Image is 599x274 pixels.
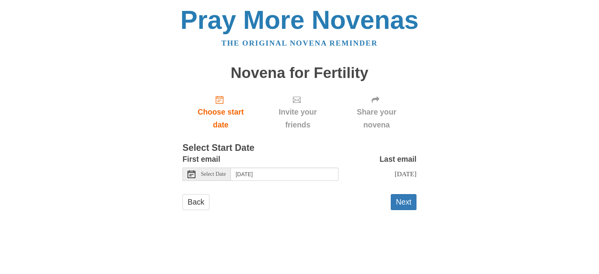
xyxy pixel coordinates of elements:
[259,89,337,135] div: Click "Next" to confirm your start date first.
[183,143,416,153] h3: Select Start Date
[201,171,226,177] span: Select Date
[395,170,416,178] span: [DATE]
[267,106,329,131] span: Invite your friends
[344,106,409,131] span: Share your novena
[222,39,378,47] a: The original novena reminder
[183,153,220,166] label: First email
[183,65,416,81] h1: Novena for Fertility
[183,89,259,135] a: Choose start date
[190,106,251,131] span: Choose start date
[391,194,416,210] button: Next
[183,194,209,210] a: Back
[379,153,416,166] label: Last email
[337,89,416,135] div: Click "Next" to confirm your start date first.
[181,5,419,34] a: Pray More Novenas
